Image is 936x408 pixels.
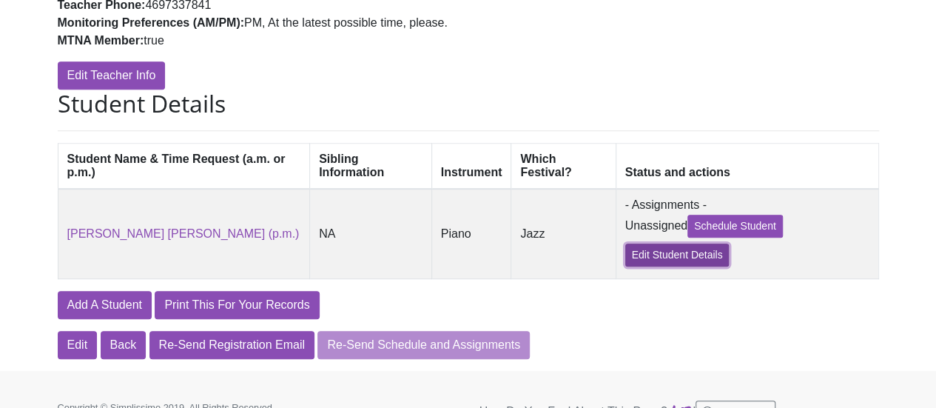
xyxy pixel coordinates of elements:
li: PM, At the latest possible time, please. [58,14,457,32]
td: - Assignments - Unassigned [616,189,878,279]
a: Back [101,331,147,359]
a: Re-Send Registration Email [149,331,314,359]
th: Which Festival? [511,143,616,189]
strong: Monitoring Preferences (AM/PM): [58,16,244,29]
a: Edit Teacher Info [58,61,166,90]
th: Student Name & Time Request (a.m. or p.m.) [58,143,310,189]
li: true [58,32,457,50]
th: Instrument [431,143,511,189]
td: NA [310,189,432,279]
a: Edit [58,331,98,359]
a: Add A Student [58,291,152,319]
a: Print This For Your Records [155,291,319,319]
a: Schedule Student [687,215,783,238]
a: [PERSON_NAME] [PERSON_NAME] (p.m.) [67,227,300,240]
button: Re-Send Schedule and Assignments [317,331,530,359]
th: Status and actions [616,143,878,189]
h2: Student Details [58,90,879,118]
td: Jazz [511,189,616,279]
td: Piano [431,189,511,279]
th: Sibling Information [310,143,432,189]
a: Edit Student Details [625,244,730,267]
strong: MTNA Member: [58,34,144,47]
